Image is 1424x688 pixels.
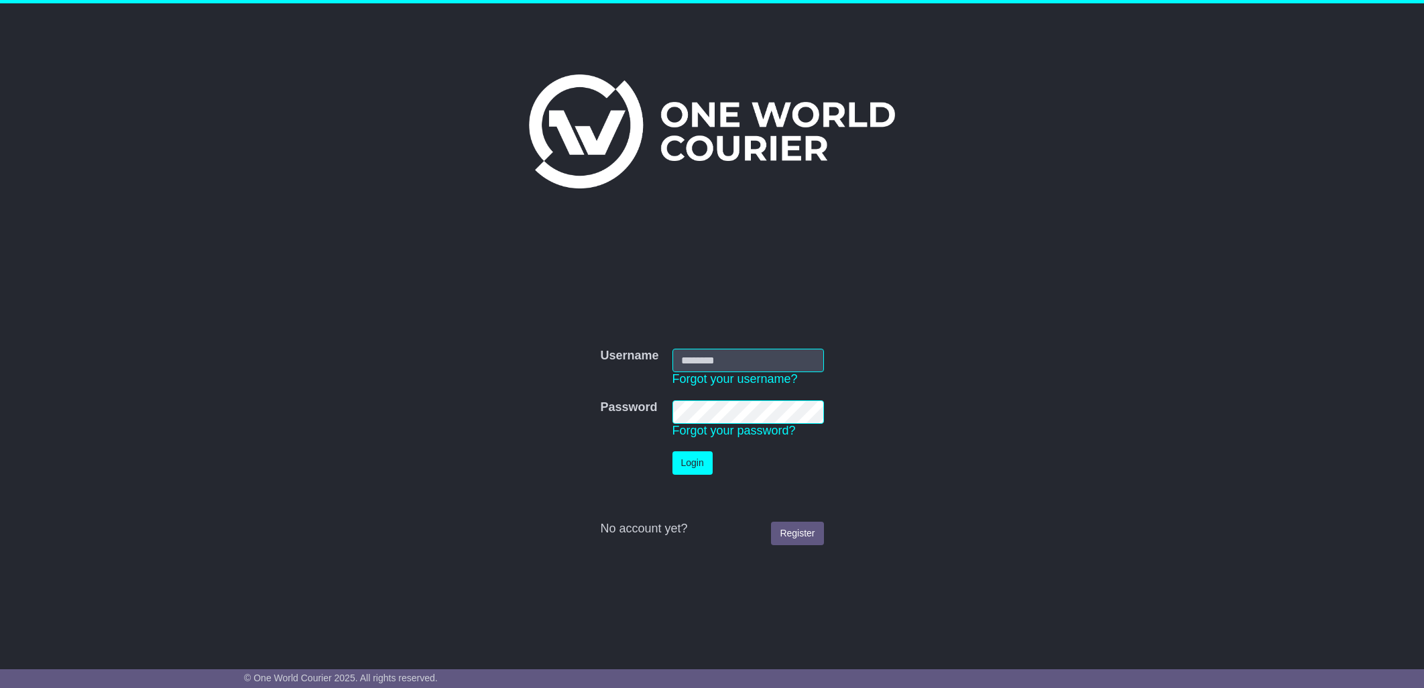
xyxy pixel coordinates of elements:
[600,522,823,536] div: No account yet?
[672,451,713,475] button: Login
[529,74,895,188] img: One World
[672,372,798,386] a: Forgot your username?
[672,424,796,437] a: Forgot your password?
[600,349,658,363] label: Username
[244,673,438,683] span: © One World Courier 2025. All rights reserved.
[600,400,657,415] label: Password
[771,522,823,545] a: Register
